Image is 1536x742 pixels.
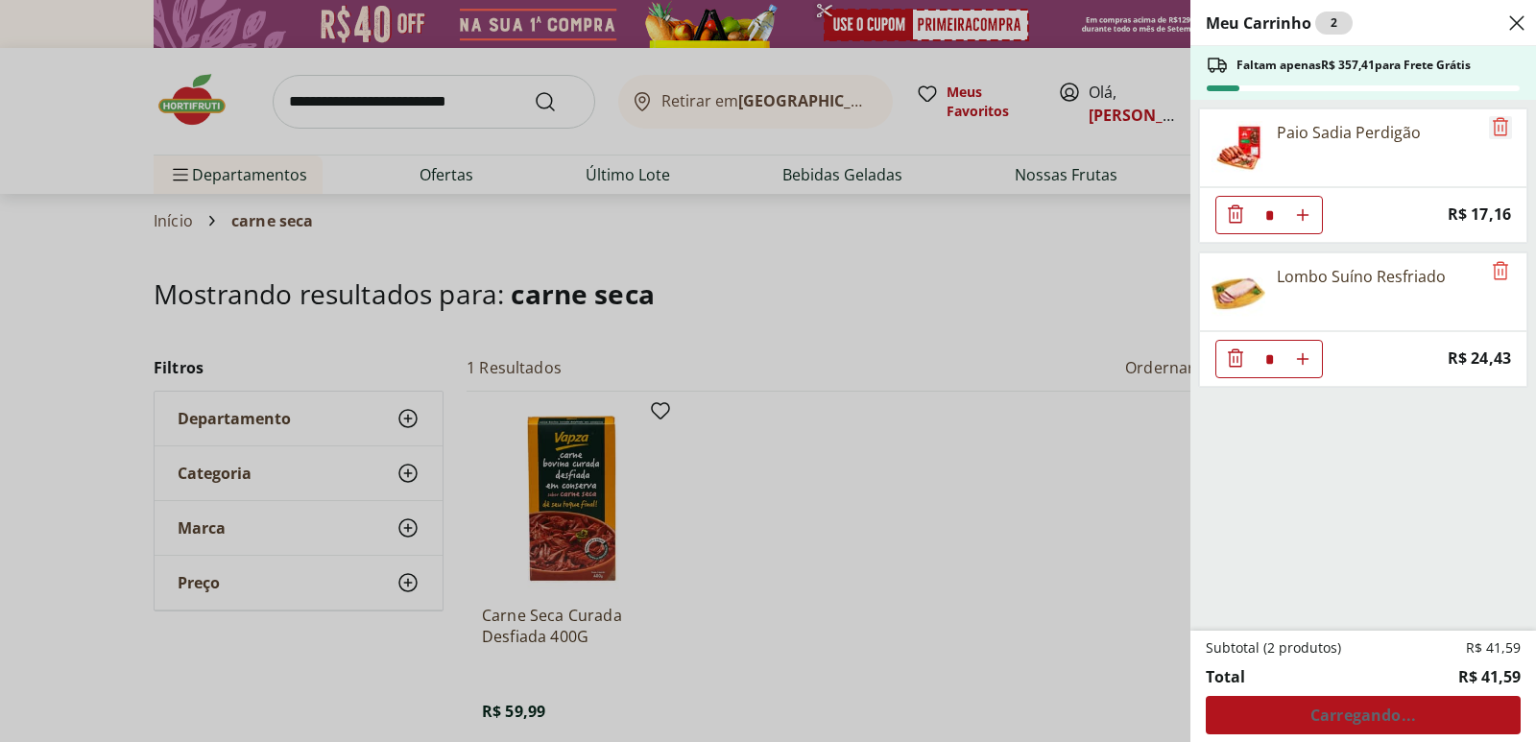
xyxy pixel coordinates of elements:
[1255,341,1284,377] input: Quantidade Atual
[1448,202,1511,227] span: R$ 17,16
[1466,638,1521,658] span: R$ 41,59
[1277,265,1446,288] div: Lombo Suíno Resfriado
[1206,665,1245,688] span: Total
[1489,260,1512,283] button: Remove
[1212,265,1265,319] img: Lombo Suíno Resfriado
[1284,196,1322,234] button: Aumentar Quantidade
[1255,197,1284,233] input: Quantidade Atual
[1206,12,1353,35] h2: Meu Carrinho
[1315,12,1353,35] div: 2
[1489,116,1512,139] button: Remove
[1458,665,1521,688] span: R$ 41,59
[1277,121,1421,144] div: Paio Sadia Perdigão
[1212,121,1265,175] img: Linguiça Paio Perdigão
[1284,340,1322,378] button: Aumentar Quantidade
[1448,346,1511,371] span: R$ 24,43
[1236,58,1471,73] span: Faltam apenas R$ 357,41 para Frete Grátis
[1216,196,1255,234] button: Diminuir Quantidade
[1216,340,1255,378] button: Diminuir Quantidade
[1206,638,1341,658] span: Subtotal (2 produtos)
